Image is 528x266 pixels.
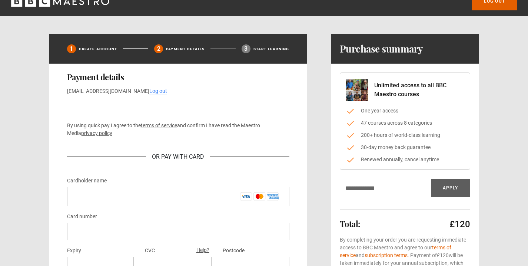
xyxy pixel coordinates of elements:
[67,246,81,255] label: Expiry
[194,246,212,255] button: Help?
[79,46,117,52] p: Create Account
[67,212,97,221] label: Card number
[145,246,155,255] label: CVC
[67,44,76,53] div: 1
[346,107,464,115] li: One year access
[340,43,423,55] h1: Purchase summary
[67,73,289,81] h2: Payment details
[242,44,250,53] div: 3
[67,176,107,185] label: Cardholder name
[149,88,167,94] a: Log out
[166,46,205,52] p: Payment details
[346,119,464,127] li: 47 courses across 8 categories
[253,46,289,52] p: Start learning
[67,122,289,137] p: By using quick pay I agree to the and confirm I have read the Maestro Media
[449,218,470,230] p: £120
[67,87,289,95] p: [EMAIL_ADDRESS][DOMAIN_NAME]
[346,156,464,164] li: Renewed annually, cancel anytime
[346,144,464,151] li: 30-day money back guarantee
[154,44,163,53] div: 2
[346,131,464,139] li: 200+ hours of world-class learning
[437,252,449,258] span: £120
[365,252,408,258] a: subscription terms
[81,130,112,136] a: privacy policy
[374,81,464,99] p: Unlimited access to all BBC Maestro courses
[223,246,245,255] label: Postcode
[146,152,210,161] div: Or Pay With Card
[141,122,177,128] a: terms of service
[340,219,360,228] h2: Total:
[73,228,283,235] iframe: Secure card number input frame
[67,101,289,116] iframe: Secure payment button frame
[431,179,470,197] button: Apply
